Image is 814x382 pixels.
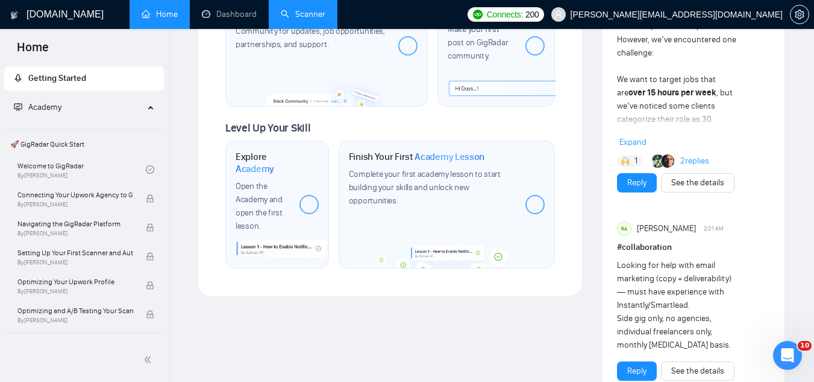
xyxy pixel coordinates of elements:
[617,173,657,193] button: Reply
[791,10,809,19] span: setting
[17,218,133,230] span: Navigating the GigRadar Platform
[17,288,133,295] span: By [PERSON_NAME]
[773,341,802,370] iframe: Intercom live chat
[28,73,86,83] span: Getting Started
[236,13,385,49] span: Connect with the GigRadar Slack Community for updates, job opportunities, partnerships, and support.
[146,223,154,232] span: lock
[236,181,283,231] span: Open the Academy and open the first lesson.
[671,364,724,378] a: See the details
[637,222,696,235] span: [PERSON_NAME]
[17,156,146,183] a: Welcome to GigRadarBy[PERSON_NAME]
[628,88,716,98] strong: over 15 hours per week
[146,310,154,319] span: lock
[653,154,666,168] img: Vlad
[487,8,523,21] span: Connects:
[17,201,133,208] span: By [PERSON_NAME]
[618,222,631,235] div: RA
[17,276,133,288] span: Optimizing Your Upwork Profile
[661,361,734,381] button: See the details
[10,5,19,25] img: logo
[14,102,61,112] span: Academy
[17,259,133,266] span: By [PERSON_NAME]
[14,103,22,111] span: fund-projection-screen
[146,194,154,203] span: lock
[671,176,724,189] a: See the details
[17,305,133,317] span: Optimizing and A/B Testing Your Scanner for Better Results
[473,10,483,19] img: upwork-logo.png
[617,361,657,381] button: Reply
[17,189,133,201] span: Connecting Your Upwork Agency to GigRadar
[236,151,290,174] h1: Explore
[798,341,812,351] span: 10
[146,252,154,261] span: lock
[619,137,647,147] span: Expand
[17,230,133,237] span: By [PERSON_NAME]
[28,102,61,112] span: Academy
[225,121,310,135] span: Level Up Your Skill
[236,163,274,175] span: Academy
[202,9,257,19] a: dashboardDashboard
[143,354,155,366] span: double-left
[281,9,325,19] a: searchScanner
[267,77,387,106] img: slackcommunity-bg.png
[349,151,484,163] h1: Finish Your First
[680,155,709,167] a: 2replies
[17,317,133,324] span: By [PERSON_NAME]
[790,5,809,24] button: setting
[621,157,630,165] img: 🙌
[661,173,734,193] button: See the details
[704,223,724,234] span: 2:01 AM
[5,132,163,156] span: 🚀 GigRadar Quick Start
[617,241,770,254] h1: # collaboration
[617,259,739,352] div: Looking for help with email marketing (copy + deliverability) — must have experience with Instant...
[415,151,484,163] span: Academy Lesson
[5,336,163,360] span: 👑 Agency Success with GigRadar
[627,176,647,189] a: Reply
[14,74,22,82] span: rocket
[17,247,133,259] span: Setting Up Your First Scanner and Auto-Bidder
[7,39,58,64] span: Home
[349,169,501,206] span: Complete your first academy lesson to start building your skills and unlock new opportunities.
[634,155,637,167] span: 1
[525,8,539,21] span: 200
[372,246,523,268] img: academy-bg.png
[142,9,178,19] a: homeHome
[627,364,647,378] a: Reply
[790,10,809,19] a: setting
[4,66,164,91] li: Getting Started
[554,10,563,19] span: user
[146,281,154,290] span: lock
[448,24,508,61] span: Make your first post on GigRadar community.
[146,165,154,174] span: check-circle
